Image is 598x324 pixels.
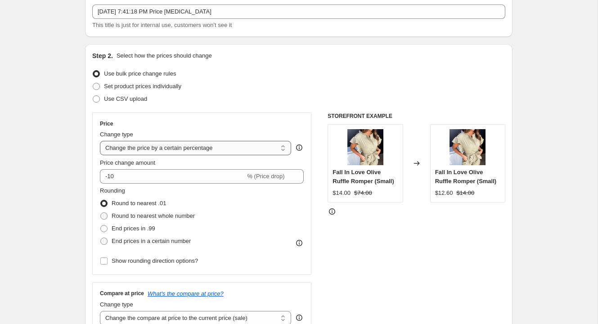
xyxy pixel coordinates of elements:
[100,159,155,166] span: Price change amount
[92,4,505,19] input: 30% off holiday sale
[100,301,133,308] span: Change type
[100,120,113,127] h3: Price
[100,131,133,138] span: Change type
[92,51,113,60] h2: Step 2.
[112,212,195,219] span: Round to nearest whole number
[347,129,383,165] img: IMG_4086_jpg_3a5d5f60-525a-4e3e-805a-6ef606b8880e_80x.jpg
[112,238,191,244] span: End prices in a certain number
[100,187,125,194] span: Rounding
[450,129,486,165] img: IMG_4086_jpg_3a5d5f60-525a-4e3e-805a-6ef606b8880e_80x.jpg
[112,225,155,232] span: End prices in .99
[354,189,372,198] strike: $74.00
[104,83,181,90] span: Set product prices individually
[456,189,474,198] strike: $14.00
[435,189,453,198] div: $12.60
[148,290,224,297] button: What's the compare at price?
[435,169,497,184] span: Fall In Love Olive Ruffle Romper (Small)
[100,290,144,297] h3: Compare at price
[333,189,351,198] div: $14.00
[117,51,212,60] p: Select how the prices should change
[328,112,505,120] h6: STOREFRONT EXAMPLE
[333,169,394,184] span: Fall In Love Olive Ruffle Romper (Small)
[104,95,147,102] span: Use CSV upload
[295,313,304,322] div: help
[112,257,198,264] span: Show rounding direction options?
[247,173,284,180] span: % (Price drop)
[92,22,232,28] span: This title is just for internal use, customers won't see it
[104,70,176,77] span: Use bulk price change rules
[295,143,304,152] div: help
[112,200,166,207] span: Round to nearest .01
[100,169,245,184] input: -15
